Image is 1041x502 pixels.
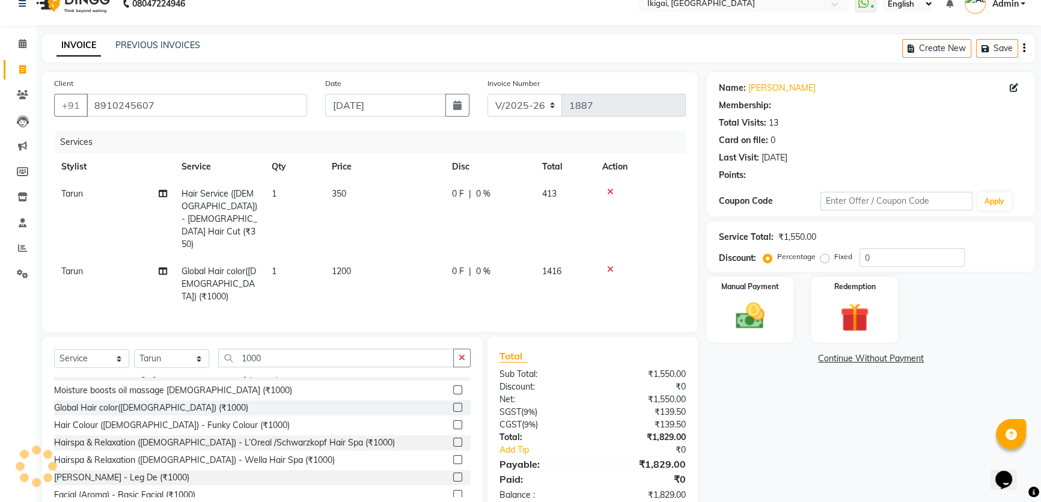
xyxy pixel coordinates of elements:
th: Price [325,153,445,180]
span: Global Hair color([DEMOGRAPHIC_DATA]) (₹1000) [182,266,256,302]
span: 1200 [332,266,351,277]
div: ( ) [490,406,593,418]
input: Enter Offer / Coupon Code [820,192,972,210]
label: Date [325,78,341,89]
button: Save [976,39,1018,58]
div: ₹1,550.00 [593,393,695,406]
button: Apply [977,192,1012,210]
img: _cash.svg [727,299,774,332]
div: ₹139.50 [593,418,695,431]
div: Name: [719,82,746,94]
input: Search by Name/Mobile/Email/Code [87,94,307,117]
div: [DATE] [762,152,787,164]
div: Moisture boosts oil massage [DEMOGRAPHIC_DATA] (₹1000) [54,384,292,397]
div: Paid: [490,472,593,486]
div: Payable: [490,457,593,471]
a: Add Tip [490,444,610,456]
label: Client [54,78,73,89]
div: Total: [490,431,593,444]
div: ₹0 [593,472,695,486]
div: ₹1,829.00 [593,457,695,471]
span: Tarun [61,266,83,277]
iframe: chat widget [991,454,1029,490]
span: CGST [499,419,522,430]
span: 1416 [542,266,561,277]
label: Invoice Number [487,78,540,89]
span: 350 [332,188,346,199]
div: Membership: [719,99,771,112]
div: Facial (Aroma) - Basic Facial (₹1000) [54,489,195,501]
th: Disc [445,153,535,180]
span: 1 [272,266,276,277]
span: 0 % [476,265,490,278]
span: 1 [272,188,276,199]
div: Discount: [490,381,593,393]
label: Fixed [834,251,852,262]
input: Search or Scan [218,349,454,367]
span: 0 F [452,265,464,278]
div: Hairspa & Relaxation ([DEMOGRAPHIC_DATA]) - L’Oreal /Schwarzkopf Hair Spa (₹1000) [54,436,395,449]
div: Sub Total: [490,368,593,381]
button: Create New [902,39,971,58]
a: PREVIOUS INVOICES [115,40,200,51]
span: 9% [524,407,535,417]
div: Balance : [490,489,593,501]
span: 0 % [476,188,490,200]
span: | [469,188,471,200]
span: Hair Service ([DEMOGRAPHIC_DATA]) - [DEMOGRAPHIC_DATA] Hair Cut (₹350) [182,188,257,249]
div: ₹1,829.00 [593,431,695,444]
label: Redemption [834,281,876,292]
div: Card on file: [719,134,768,147]
th: Qty [264,153,325,180]
div: Discount: [719,252,756,265]
div: ( ) [490,418,593,431]
div: Net: [490,393,593,406]
div: ₹1,550.00 [778,231,816,243]
div: [PERSON_NAME] - Leg De (₹1000) [54,471,189,484]
div: Hairspa & Relaxation ([DEMOGRAPHIC_DATA]) - Wella Hair Spa (₹1000) [54,454,335,467]
span: Total [499,350,527,363]
div: ₹139.50 [593,406,695,418]
div: Global Hair color([DEMOGRAPHIC_DATA]) (₹1000) [54,402,248,414]
div: Service Total: [719,231,774,243]
button: +91 [54,94,88,117]
div: Coupon Code [719,195,820,207]
div: 0 [771,134,775,147]
th: Action [595,153,686,180]
a: INVOICE [56,35,101,57]
div: 13 [769,117,778,129]
div: Last Visit: [719,152,759,164]
div: ₹0 [609,444,695,456]
th: Stylist [54,153,174,180]
th: Service [174,153,264,180]
div: ₹0 [593,381,695,393]
div: Points: [719,169,746,182]
span: 9% [524,420,536,429]
a: Continue Without Payment [709,352,1033,365]
label: Percentage [777,251,816,262]
th: Total [535,153,595,180]
span: 413 [542,188,557,199]
div: Services [55,131,695,153]
div: Hair Colour ([DEMOGRAPHIC_DATA]) - Funky Colour (₹1000) [54,419,290,432]
label: Manual Payment [721,281,779,292]
div: ₹1,829.00 [593,489,695,501]
span: 0 F [452,188,464,200]
span: Tarun [61,188,83,199]
div: ₹1,550.00 [593,368,695,381]
span: | [469,265,471,278]
img: _gift.svg [831,299,878,335]
div: Total Visits: [719,117,766,129]
a: [PERSON_NAME] [748,82,816,94]
span: SGST [499,406,521,417]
